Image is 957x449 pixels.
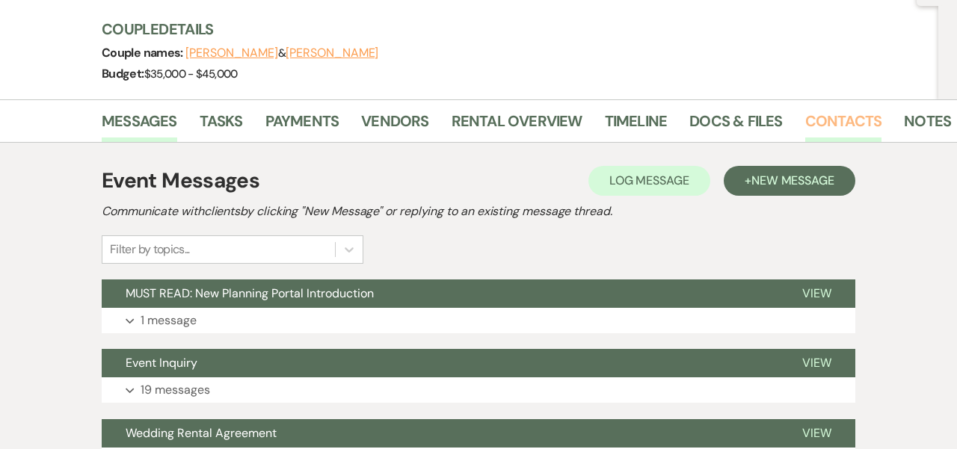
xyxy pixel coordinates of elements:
[102,377,855,403] button: 19 messages
[286,47,378,59] button: [PERSON_NAME]
[588,166,710,196] button: Log Message
[141,380,210,400] p: 19 messages
[724,166,855,196] button: +New Message
[102,349,778,377] button: Event Inquiry
[361,109,428,142] a: Vendors
[802,425,831,441] span: View
[102,109,177,142] a: Messages
[778,349,855,377] button: View
[144,66,238,81] span: $35,000 - $45,000
[605,109,668,142] a: Timeline
[102,419,778,448] button: Wedding Rental Agreement
[778,419,855,448] button: View
[102,66,144,81] span: Budget:
[689,109,782,142] a: Docs & Files
[102,19,923,40] h3: Couple Details
[265,109,339,142] a: Payments
[751,173,834,188] span: New Message
[904,109,951,142] a: Notes
[805,109,882,142] a: Contacts
[126,355,197,371] span: Event Inquiry
[141,311,197,330] p: 1 message
[185,47,278,59] button: [PERSON_NAME]
[102,308,855,333] button: 1 message
[778,279,855,308] button: View
[102,45,185,61] span: Couple names:
[802,285,831,301] span: View
[200,109,243,142] a: Tasks
[609,173,689,188] span: Log Message
[126,425,277,441] span: Wedding Rental Agreement
[185,46,378,61] span: &
[802,355,831,371] span: View
[102,202,855,220] h2: Communicate with clients by clicking "New Message" or replying to an existing message thread.
[126,285,374,301] span: MUST READ: New Planning Portal Introduction
[102,165,259,196] h1: Event Messages
[110,241,190,258] div: Filter by topics...
[102,279,778,308] button: MUST READ: New Planning Portal Introduction
[452,109,582,142] a: Rental Overview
